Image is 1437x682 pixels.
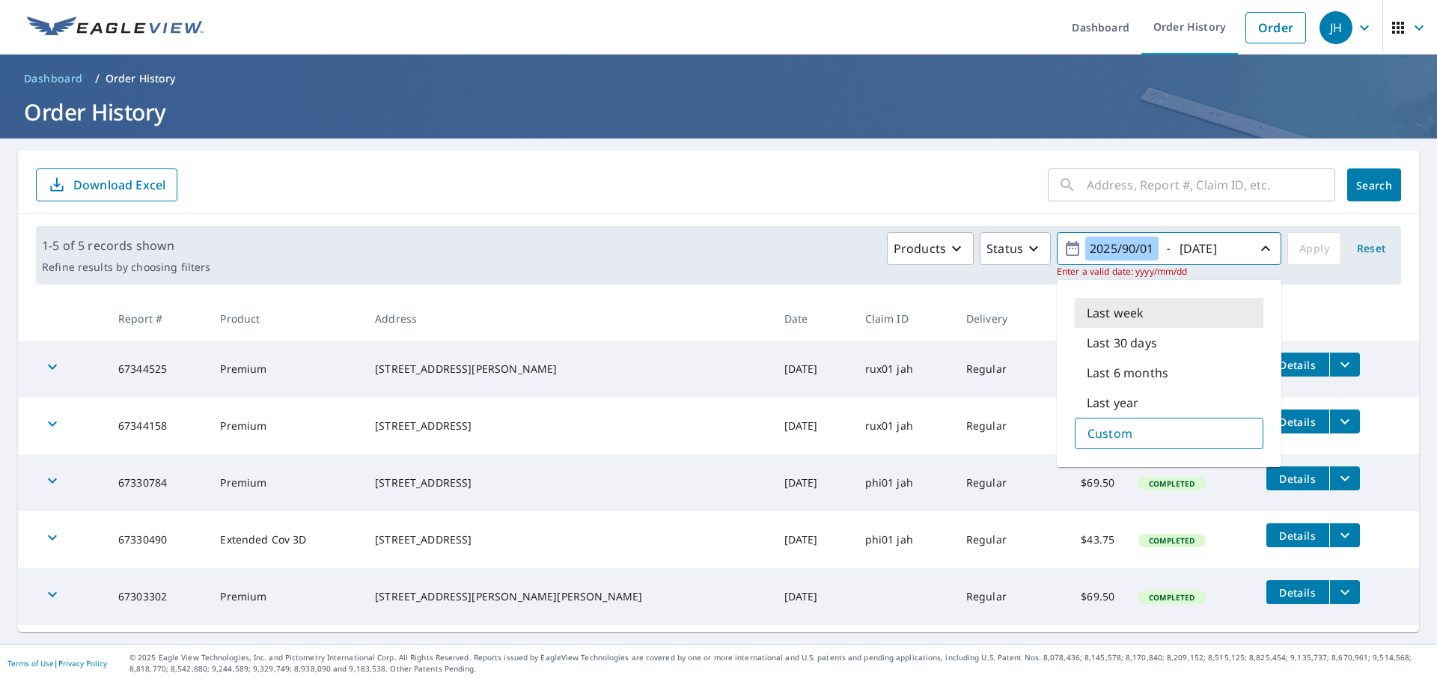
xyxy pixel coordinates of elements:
td: Regular [954,511,1046,568]
td: Premium [208,454,363,511]
span: Completed [1140,478,1203,489]
div: Last 6 months [1075,358,1263,388]
td: Premium [208,398,363,454]
td: [DATE] [772,341,853,398]
td: $69.50 [1046,568,1126,625]
button: detailsBtn-67330490 [1266,523,1329,547]
td: [DATE] [772,511,853,568]
div: [STREET_ADDRESS][PERSON_NAME] [375,362,760,377]
a: Dashboard [18,67,89,91]
td: 67344525 [106,341,208,398]
p: Refine results by choosing filters [42,261,210,274]
td: Regular [954,398,1046,454]
th: Report # [106,296,208,341]
td: $69.50 [1046,398,1126,454]
span: Completed [1140,535,1203,546]
p: Order History [106,71,176,86]
span: Details [1275,529,1320,543]
th: Product [208,296,363,341]
button: Reset [1347,232,1395,265]
a: Privacy Policy [58,658,107,669]
button: filesDropdownBtn-67344158 [1329,409,1360,433]
div: JH [1319,11,1352,44]
button: filesDropdownBtn-67344525 [1329,353,1360,377]
p: | [7,659,107,668]
td: [DATE] [772,398,853,454]
li: / [95,70,100,88]
p: Last 6 months [1087,364,1168,382]
p: 1-5 of 5 records shown [42,237,210,255]
h1: Order History [18,97,1419,127]
td: rux01 jah [853,341,954,398]
span: Dashboard [24,71,83,86]
td: 67330784 [106,454,208,511]
th: Claim ID [853,296,954,341]
span: - [1064,236,1275,262]
p: Last 30 days [1087,334,1157,352]
a: Order [1245,12,1306,43]
input: yyyy/mm/dd [1085,237,1159,261]
p: Products [894,240,946,258]
input: yyyy/mm/dd [1175,237,1248,261]
td: 67303302 [106,568,208,625]
button: Status [980,232,1051,265]
div: [STREET_ADDRESS] [375,475,760,490]
p: Last week [1087,304,1144,322]
button: - [1057,232,1281,265]
p: Status [986,240,1023,258]
td: Regular [954,454,1046,511]
td: 67344158 [106,398,208,454]
p: Custom [1087,424,1132,442]
th: Address [363,296,772,341]
div: Last week [1075,298,1263,328]
td: $43.75 [1046,511,1126,568]
td: Extended Cov 3D [208,511,363,568]
div: [STREET_ADDRESS][PERSON_NAME][PERSON_NAME] [375,589,760,604]
span: Details [1275,358,1320,372]
button: filesDropdownBtn-67330490 [1329,523,1360,547]
span: Details [1275,415,1320,429]
span: Details [1275,472,1320,486]
span: Details [1275,585,1320,600]
td: [DATE] [772,568,853,625]
td: Regular [954,568,1046,625]
span: Search [1359,178,1389,192]
div: [STREET_ADDRESS] [375,532,760,547]
td: Premium [208,568,363,625]
td: Regular [954,341,1046,398]
div: [STREET_ADDRESS] [375,418,760,433]
input: Address, Report #, Claim ID, etc. [1087,164,1335,206]
p: Last year [1087,394,1138,412]
img: EV Logo [27,16,204,39]
td: [DATE] [772,454,853,511]
button: detailsBtn-67344525 [1266,353,1329,377]
button: filesDropdownBtn-67303302 [1329,580,1360,604]
nav: breadcrumb [18,67,1419,91]
button: detailsBtn-67344158 [1266,409,1329,433]
button: Search [1347,168,1401,201]
td: $69.50 [1046,454,1126,511]
th: Date [772,296,853,341]
span: Completed [1140,592,1203,603]
p: © 2025 Eagle View Technologies, Inc. and Pictometry International Corp. All Rights Reserved. Repo... [129,652,1430,675]
th: Cost [1046,296,1126,341]
p: Download Excel [73,177,165,193]
span: Reset [1353,240,1389,258]
td: $69.50 [1046,341,1126,398]
button: detailsBtn-67303302 [1266,580,1329,604]
button: Download Excel [36,168,177,201]
button: Products [887,232,974,265]
td: Premium [208,341,363,398]
div: Custom [1075,418,1263,449]
a: Terms of Use [7,658,54,669]
td: rux01 jah [853,398,954,454]
td: 67330490 [106,511,208,568]
button: detailsBtn-67330784 [1266,466,1329,490]
div: Last year [1075,388,1263,418]
button: filesDropdownBtn-67330784 [1329,466,1360,490]
td: phi01 jah [853,511,954,568]
div: Last 30 days [1075,328,1263,358]
td: phi01 jah [853,454,954,511]
th: Delivery [954,296,1046,341]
